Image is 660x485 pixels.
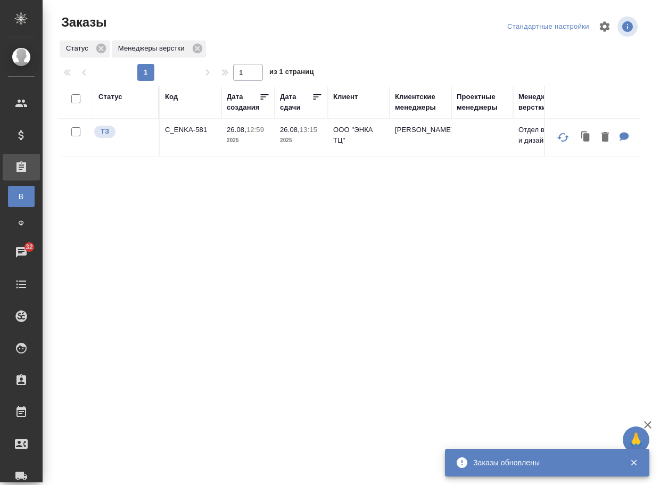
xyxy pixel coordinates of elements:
[227,126,246,134] p: 26.08,
[227,135,269,146] p: 2025
[596,127,614,149] button: Удалить
[8,212,35,234] a: Ф
[101,126,109,137] p: ТЗ
[457,92,508,113] div: Проектные менеджеры
[576,127,596,149] button: Клонировать
[246,126,264,134] p: 12:59
[550,125,576,150] button: Обновить
[627,429,645,451] span: 🙏
[280,135,323,146] p: 2025
[333,125,384,146] p: ООО "ЭНКА ТЦ"
[333,92,358,102] div: Клиент
[518,125,570,146] p: Отдел верстки и дизайна
[395,92,446,113] div: Клиентские менеджеры
[617,17,640,37] span: Посмотреть информацию
[8,186,35,207] a: В
[227,92,259,113] div: Дата создания
[592,14,617,39] span: Настроить таблицу
[59,14,106,31] span: Заказы
[623,458,645,467] button: Закрыть
[3,239,40,266] a: 32
[13,191,29,202] span: В
[518,92,570,113] div: Менеджеры верстки
[118,43,188,54] p: Менеджеры верстки
[300,126,317,134] p: 13:15
[473,457,614,468] div: Заказы обновлены
[280,92,312,113] div: Дата сдачи
[390,119,451,157] td: [PERSON_NAME]
[165,125,216,135] p: C_ENKA-581
[60,40,110,57] div: Статус
[19,242,39,252] span: 32
[280,126,300,134] p: 26.08,
[93,125,153,139] div: Выставляет КМ при отправке заказа на расчет верстке (для тикета) или для уточнения сроков на прои...
[13,218,29,228] span: Ф
[98,92,122,102] div: Статус
[269,65,314,81] span: из 1 страниц
[112,40,206,57] div: Менеджеры верстки
[66,43,92,54] p: Статус
[165,92,178,102] div: Код
[623,426,649,453] button: 🙏
[505,19,592,35] div: split button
